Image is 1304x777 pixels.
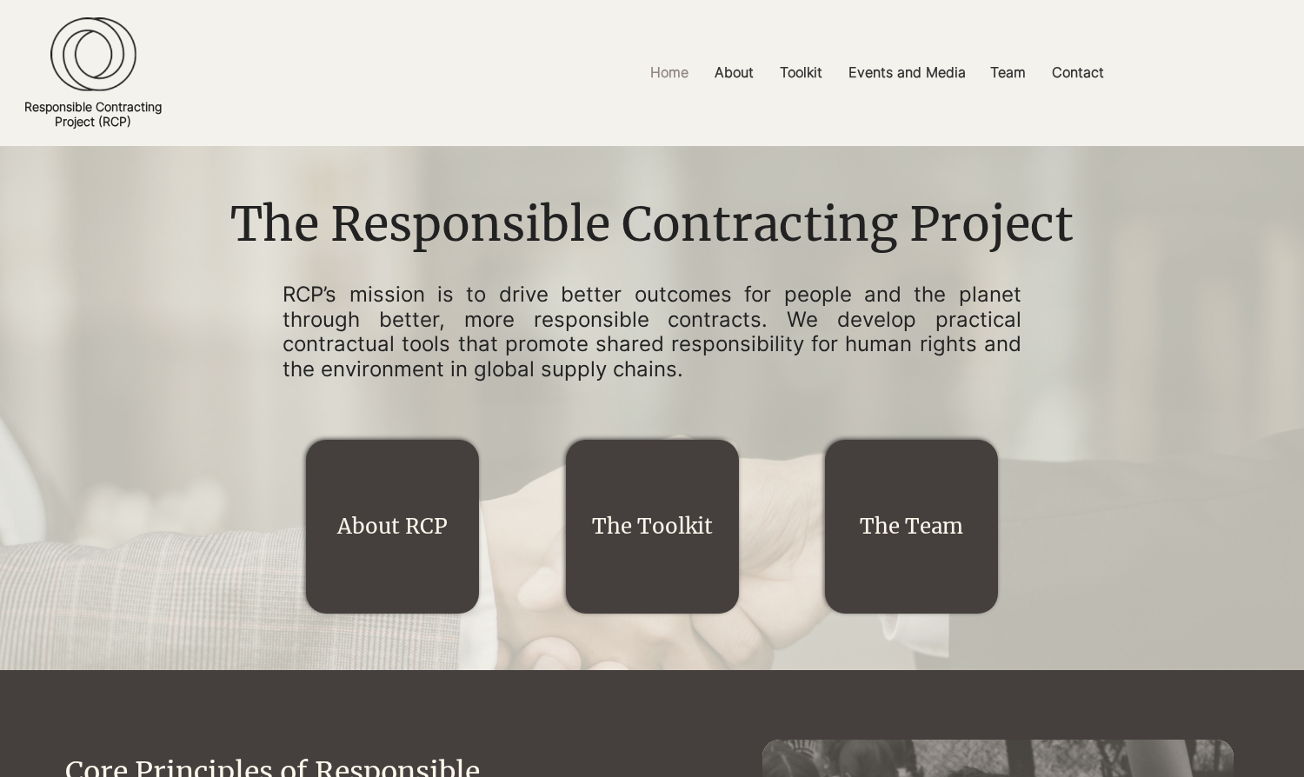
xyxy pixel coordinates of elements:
p: Events and Media [840,53,975,92]
a: Responsible ContractingProject (RCP) [24,99,162,129]
a: The Team [860,513,963,540]
p: Toolkit [771,53,831,92]
a: Team [977,53,1039,92]
p: RCP’s mission is to drive better outcomes for people and the planet through better, more responsi... [283,282,1021,382]
a: Events and Media [835,53,977,92]
a: Home [637,53,702,92]
a: The Toolkit [592,513,713,540]
a: About [702,53,767,92]
p: Team [981,53,1035,92]
a: About RCP [337,513,448,540]
a: Toolkit [767,53,835,92]
p: Home [642,53,697,92]
h1: The Responsible Contracting Project [217,192,1086,258]
p: Contact [1043,53,1113,92]
a: Contact [1039,53,1117,92]
nav: Site [449,53,1304,92]
p: About [706,53,762,92]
